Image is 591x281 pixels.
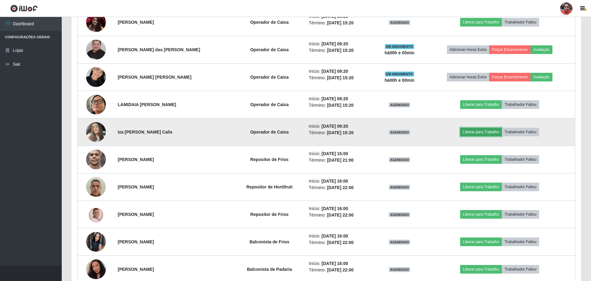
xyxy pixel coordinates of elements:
[309,151,371,157] li: Início:
[327,75,354,80] time: [DATE] 15:20
[309,205,371,212] li: Início:
[86,64,106,90] img: 1736860936757.jpeg
[389,240,410,245] span: AGENDADO
[309,260,371,267] li: Início:
[247,267,292,272] strong: Balconista de Padaria
[309,123,371,130] li: Início:
[385,44,414,49] span: EM ANDAMENTO
[309,184,371,191] li: Término:
[502,18,539,27] button: Trabalhador Faltou
[309,96,371,102] li: Início:
[389,20,410,25] span: AGENDADO
[322,179,348,184] time: [DATE] 16:00
[531,45,552,54] button: Avaliação
[460,265,502,274] button: Liberar para Trabalho
[309,267,371,273] li: Término:
[250,212,289,217] strong: Repositor de Frios
[447,73,489,81] button: Adicionar Horas Extra
[250,75,289,80] strong: Operador de Caixa
[86,174,106,200] img: 1749663581820.jpeg
[322,233,348,238] time: [DATE] 16:00
[322,96,348,101] time: [DATE] 09:20
[327,240,354,245] time: [DATE] 22:00
[531,73,552,81] button: Avaliação
[327,20,354,25] time: [DATE] 15:20
[250,130,289,134] strong: Operador de Caixa
[309,75,371,81] li: Término:
[460,210,502,219] button: Liberar para Trabalho
[502,210,539,219] button: Trabalhador Faltou
[309,20,371,26] li: Término:
[389,267,410,272] span: AGENDADO
[489,73,531,81] button: Forçar Encerramento
[86,146,106,172] img: 1733483983124.jpeg
[309,41,371,47] li: Início:
[86,13,106,32] img: 1634512903714.jpeg
[327,130,354,135] time: [DATE] 15:20
[327,103,354,108] time: [DATE] 15:20
[309,47,371,54] li: Término:
[249,239,289,244] strong: Balconista de Frios
[118,47,200,52] strong: [PERSON_NAME] das [PERSON_NAME]
[489,45,531,54] button: Forçar Encerramento
[309,233,371,239] li: Início:
[86,87,106,122] img: 1738025052113.jpeg
[118,239,154,244] strong: [PERSON_NAME]
[309,212,371,218] li: Término:
[460,183,502,191] button: Liberar para Trabalho
[327,158,354,163] time: [DATE] 21:00
[460,155,502,164] button: Liberar para Trabalho
[250,157,289,162] strong: Repositor de Frios
[389,185,410,190] span: AGENDADO
[385,72,414,76] span: EM ANDAMENTO
[460,100,502,109] button: Liberar para Trabalho
[322,41,348,46] time: [DATE] 09:20
[118,184,154,189] strong: [PERSON_NAME]
[86,28,106,72] img: 1725629352832.jpeg
[322,261,348,266] time: [DATE] 16:00
[322,124,348,129] time: [DATE] 09:20
[86,206,106,222] img: 1753657794780.jpeg
[327,213,354,217] time: [DATE] 22:00
[250,102,289,107] strong: Operador de Caixa
[118,102,176,107] strong: LAMIDAIA [PERSON_NAME]
[246,184,292,189] strong: Repositor de Hortifruti
[460,18,502,27] button: Liberar para Trabalho
[385,78,414,83] strong: há 00 h e 00 min
[322,69,348,74] time: [DATE] 09:20
[86,232,106,252] img: 1749949731106.jpeg
[327,185,354,190] time: [DATE] 22:00
[322,206,348,211] time: [DATE] 16:00
[502,183,539,191] button: Trabalhador Faltou
[460,238,502,246] button: Liberar para Trabalho
[10,5,38,12] img: CoreUI Logo
[118,157,154,162] strong: [PERSON_NAME]
[86,119,106,145] img: 1754675382047.jpeg
[118,267,154,272] strong: [PERSON_NAME]
[118,130,173,134] strong: Iza [PERSON_NAME] Calis
[327,267,354,272] time: [DATE] 22:00
[322,151,348,156] time: [DATE] 15:00
[447,45,489,54] button: Adicionar Horas Extra
[309,157,371,163] li: Término:
[502,265,539,274] button: Trabalhador Faltou
[389,212,410,217] span: AGENDADO
[309,130,371,136] li: Término:
[309,68,371,75] li: Início:
[309,178,371,184] li: Início:
[385,50,414,55] strong: há 00 h e 00 min
[389,157,410,162] span: AGENDADO
[502,155,539,164] button: Trabalhador Faltou
[460,128,502,136] button: Liberar para Trabalho
[118,20,154,25] strong: [PERSON_NAME]
[327,48,354,53] time: [DATE] 15:20
[309,239,371,246] li: Término:
[502,238,539,246] button: Trabalhador Faltou
[389,130,410,135] span: AGENDADO
[502,100,539,109] button: Trabalhador Faltou
[389,102,410,107] span: AGENDADO
[118,212,154,217] strong: [PERSON_NAME]
[118,75,192,80] strong: [PERSON_NAME] [PERSON_NAME]
[309,102,371,109] li: Término:
[250,20,289,25] strong: Operador de Caixa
